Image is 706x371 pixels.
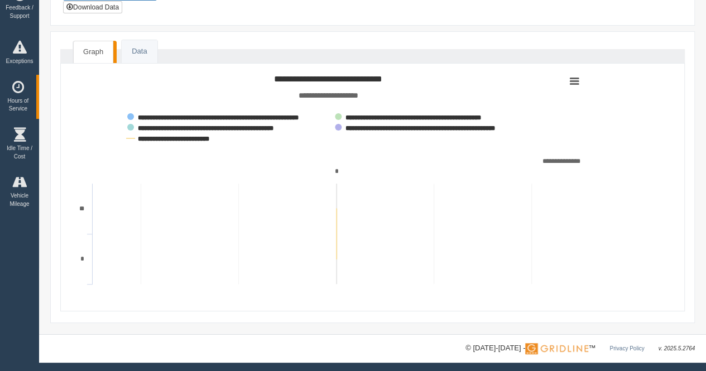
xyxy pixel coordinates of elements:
img: Gridline [525,343,588,354]
button: Download Data [63,1,122,13]
a: Privacy Policy [609,345,644,351]
a: Data [122,40,157,63]
a: Graph [73,41,113,63]
div: © [DATE]-[DATE] - ™ [465,343,695,354]
span: v. 2025.5.2764 [659,345,695,351]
